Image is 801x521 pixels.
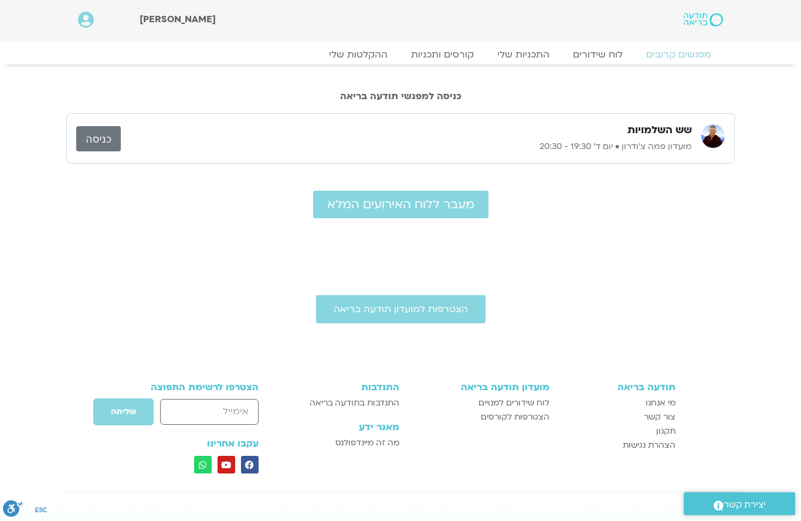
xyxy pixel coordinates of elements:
[291,382,399,393] h3: התנדבות
[561,424,676,438] a: תקנון
[634,49,723,60] a: מפגשים קרובים
[646,396,676,410] span: מי אנחנו
[644,410,676,424] span: צור קשר
[140,13,216,26] span: [PERSON_NAME]
[334,304,468,314] span: הצטרפות למועדון תודעה בריאה
[411,396,549,410] a: לוח שידורים למנויים
[66,91,735,102] h2: כניסה למפגשי תודעה בריאה
[310,396,399,410] span: התנדבות בתודעה בריאה
[627,123,692,137] h3: שש השלמויות
[623,438,676,452] span: הצהרת נגישות
[411,410,549,424] a: הצטרפות לקורסים
[701,124,725,148] img: מועדון פמה צ'ודרון
[291,396,399,410] a: התנדבות בתודעה בריאה
[561,49,634,60] a: לוח שידורים
[684,492,795,515] a: יצירת קשר
[481,410,549,424] span: הצטרפות לקורסים
[411,382,549,393] h3: מועדון תודעה בריאה
[111,407,136,417] span: שליחה
[724,497,766,513] span: יצירת קשר
[93,398,154,426] button: שליחה
[335,436,399,450] span: מה זה מיינדפולנס
[399,49,486,60] a: קורסים ותכניות
[656,424,676,438] span: תקנון
[561,396,676,410] a: מי אנחנו
[316,295,486,323] a: הצטרפות למועדון תודעה בריאה
[486,49,561,60] a: התכניות שלי
[478,396,549,410] span: לוח שידורים למנויים
[561,438,676,452] a: הצהרת נגישות
[561,410,676,424] a: צור קשר
[125,382,259,393] h3: הצטרפו לרשימת התפוצה
[561,382,676,393] h3: תודעה בריאה
[313,191,488,218] a: מעבר ללוח האירועים המלא
[291,422,399,432] h3: מאגר ידע
[78,49,723,60] nav: Menu
[327,198,474,211] span: מעבר ללוח האירועים המלא
[125,398,259,432] form: טופס חדש
[125,438,259,449] h3: עקבו אחרינו
[76,126,121,151] a: כניסה
[160,399,258,424] input: אימייל
[121,140,692,154] p: מועדון פמה צ'ודרון • יום ד׳ 19:30 - 20:30
[291,436,399,450] a: מה זה מיינדפולנס
[317,49,399,60] a: ההקלטות שלי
